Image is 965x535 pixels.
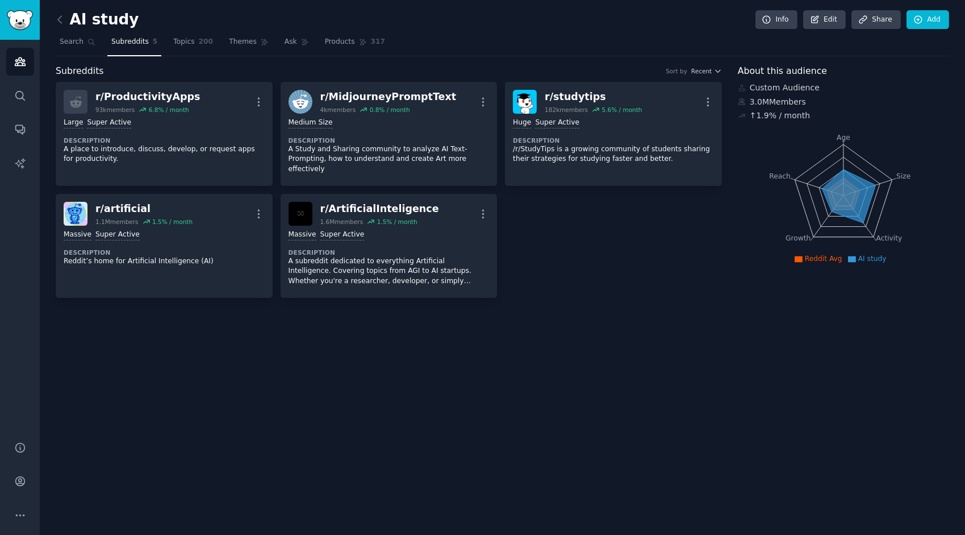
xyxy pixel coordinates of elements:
[107,33,161,56] a: Subreddits5
[876,234,902,242] tspan: Activity
[229,37,257,47] span: Themes
[320,202,439,216] div: r/ ArtificialInteligence
[285,37,297,47] span: Ask
[64,202,87,226] img: artificial
[64,230,91,240] div: Massive
[95,218,139,226] div: 1.1M members
[545,90,642,104] div: r/ studytips
[289,90,312,114] img: MidjourneyPromptText
[95,90,200,104] div: r/ ProductivityApps
[513,118,531,128] div: Huge
[738,96,949,108] div: 3.0M Members
[60,37,83,47] span: Search
[377,218,417,226] div: 1.5 % / month
[513,144,714,164] p: /r/StudyTips is a growing community of students sharing their strategies for studying faster and ...
[153,37,158,47] span: 5
[95,106,135,114] div: 93k members
[851,10,900,30] a: Share
[803,10,846,30] a: Edit
[64,118,83,128] div: Large
[289,230,316,240] div: Massive
[281,82,498,186] a: MidjourneyPromptTextr/MidjourneyPromptText4kmembers0.8% / monthMedium SizeDescriptionA Study and ...
[169,33,217,56] a: Topics200
[289,118,333,128] div: Medium Size
[87,118,131,128] div: Super Active
[56,194,273,298] a: artificialr/artificial1.1Mmembers1.5% / monthMassiveSuper ActiveDescriptionReddit’s home for Arti...
[320,106,356,114] div: 4k members
[321,33,389,56] a: Products317
[769,172,791,180] tspan: Reach
[786,234,811,242] tspan: Growth
[906,10,949,30] a: Add
[805,255,842,263] span: Reddit Avg
[289,144,490,175] p: A Study and Sharing community to analyze AI Text-Prompting, how to understand and create Art more...
[691,67,712,75] span: Recent
[505,82,722,186] a: studytipsr/studytips182kmembers5.6% / monthHugeSuper ActiveDescription/r/StudyTips is a growing c...
[289,256,490,287] p: A subreddit dedicated to everything Artificial Intelligence. Covering topics from AGI to AI start...
[173,37,194,47] span: Topics
[225,33,273,56] a: Themes
[320,90,457,104] div: r/ MidjourneyPromptText
[289,136,490,144] dt: Description
[370,106,410,114] div: 0.8 % / month
[320,218,364,226] div: 1.6M members
[755,10,797,30] a: Info
[64,144,265,164] p: A place to introduce, discuss, develop, or request apps for productivity.
[199,37,214,47] span: 200
[56,82,273,186] a: r/ProductivityApps93kmembers6.8% / monthLargeSuper ActiveDescriptionA place to introduce, discuss...
[64,256,265,267] p: Reddit’s home for Artificial Intelligence (AI)
[545,106,588,114] div: 182k members
[896,172,910,180] tspan: Size
[666,67,687,75] div: Sort by
[325,37,355,47] span: Products
[281,194,498,298] a: ArtificialInteligencer/ArtificialInteligence1.6Mmembers1.5% / monthMassiveSuper ActiveDescription...
[95,202,193,216] div: r/ artificial
[7,10,33,30] img: GummySearch logo
[858,255,887,263] span: AI study
[535,118,579,128] div: Super Active
[56,11,139,29] h2: AI study
[149,106,189,114] div: 6.8 % / month
[371,37,386,47] span: 317
[56,64,104,78] span: Subreddits
[738,64,827,78] span: About this audience
[837,134,850,142] tspan: Age
[602,106,642,114] div: 5.6 % / month
[513,90,537,114] img: studytips
[738,82,949,94] div: Custom Audience
[64,248,265,256] dt: Description
[320,230,365,240] div: Super Active
[289,202,312,226] img: ArtificialInteligence
[281,33,313,56] a: Ask
[750,110,810,122] div: ↑ 1.9 % / month
[152,218,193,226] div: 1.5 % / month
[289,248,490,256] dt: Description
[95,230,140,240] div: Super Active
[64,136,265,144] dt: Description
[56,33,99,56] a: Search
[691,67,722,75] button: Recent
[513,136,714,144] dt: Description
[111,37,149,47] span: Subreddits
